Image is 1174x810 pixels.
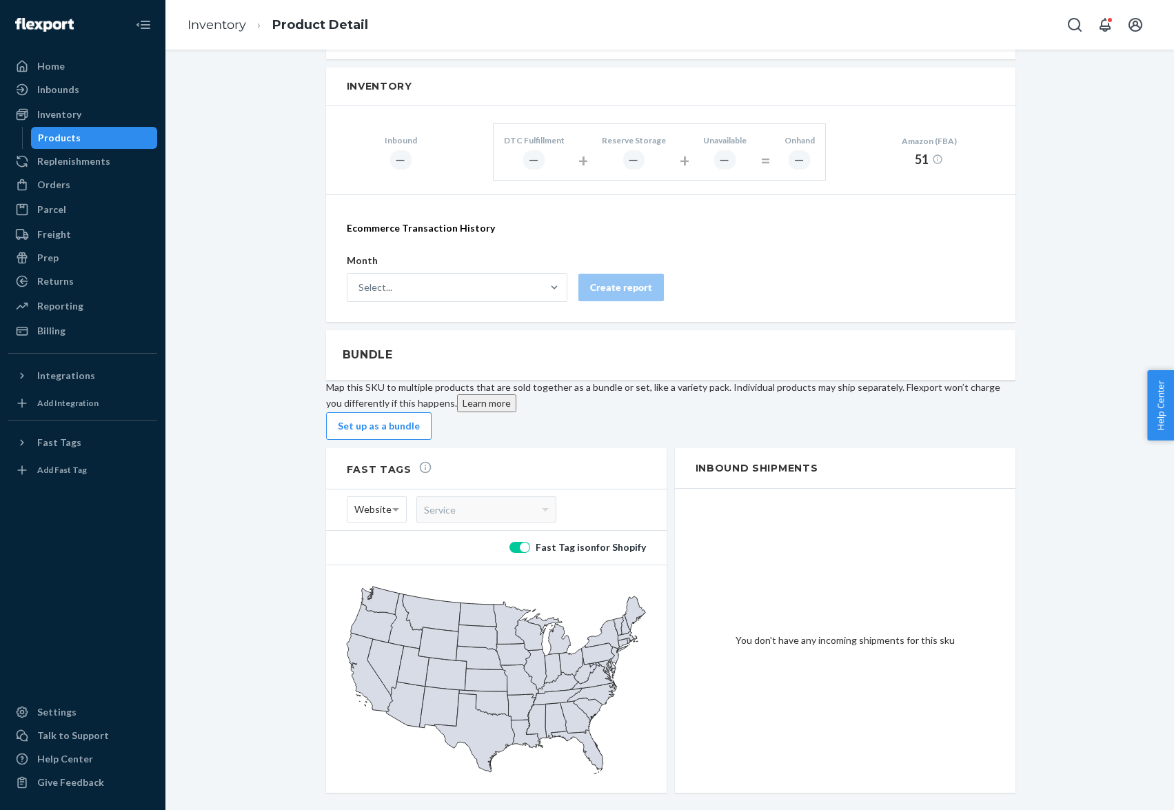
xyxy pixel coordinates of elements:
[272,17,368,32] a: Product Detail
[37,464,87,476] div: Add Fast Tag
[8,295,157,317] a: Reporting
[578,148,588,173] div: +
[37,227,71,241] div: Freight
[37,324,65,338] div: Billing
[789,150,810,169] div: ―
[1147,370,1174,441] button: Help Center
[37,436,81,449] div: Fast Tags
[8,320,157,342] a: Billing
[8,79,157,101] a: Inbounds
[37,776,104,789] div: Give Feedback
[8,771,157,793] button: Give Feedback
[714,150,736,169] div: ―
[523,150,545,169] div: ―
[188,17,246,32] a: Inventory
[37,729,109,742] div: Talk to Support
[326,412,432,440] button: Set up as a bundle
[354,498,392,521] span: Website
[37,59,65,73] div: Home
[703,134,747,146] div: Unavailable
[8,103,157,125] a: Inventory
[8,199,157,221] a: Parcel
[390,150,412,169] div: ―
[130,11,157,39] button: Close Navigation
[37,251,59,265] div: Prep
[8,725,157,747] button: Talk to Support
[347,460,432,476] h2: Fast Tags
[8,150,157,172] a: Replenishments
[37,203,66,216] div: Parcel
[37,369,95,383] div: Integrations
[902,135,957,147] div: Amazon (FBA)
[358,281,392,294] div: Select...
[602,134,666,146] div: Reserve Storage
[8,701,157,723] a: Settings
[533,540,646,554] div: Fast Tag is on for Shopify
[347,223,995,233] h2: Ecommerce Transaction History
[8,174,157,196] a: Orders
[760,148,771,173] div: =
[785,134,815,146] div: Onhand
[29,10,79,22] span: Support
[1122,11,1149,39] button: Open account menu
[176,5,379,45] ol: breadcrumbs
[37,705,77,719] div: Settings
[8,392,157,414] a: Add Integration
[623,150,645,169] div: ―
[347,254,567,267] p: Month
[8,432,157,454] button: Fast Tags
[8,459,157,481] a: Add Fast Tag
[504,134,565,146] div: DTC Fulfillment
[37,83,79,97] div: Inbounds
[37,299,83,313] div: Reporting
[8,748,157,770] a: Help Center
[1061,11,1089,39] button: Open Search Box
[38,131,81,145] div: Products
[37,752,93,766] div: Help Center
[590,281,652,294] div: Create report
[8,223,157,245] a: Freight
[326,381,1015,412] p: Map this SKU to multiple products that are sold together as a bundle or set, like a variety pack....
[343,347,393,363] h2: Bundle
[385,134,417,146] div: Inbound
[15,18,74,32] img: Flexport logo
[8,247,157,269] a: Prep
[8,55,157,77] a: Home
[31,127,158,149] a: Products
[675,448,1015,489] h2: Inbound Shipments
[37,178,70,192] div: Orders
[1091,11,1119,39] button: Open notifications
[37,274,74,288] div: Returns
[37,397,99,409] div: Add Integration
[37,154,110,168] div: Replenishments
[680,148,689,173] div: +
[8,365,157,387] button: Integrations
[37,108,81,121] div: Inventory
[8,270,157,292] a: Returns
[578,274,664,301] button: Create report
[417,497,556,522] div: Service
[902,151,957,169] div: 51
[675,489,1015,793] div: You don't have any incoming shipments for this sku
[347,81,995,92] h2: Inventory
[457,394,516,412] button: Learn more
